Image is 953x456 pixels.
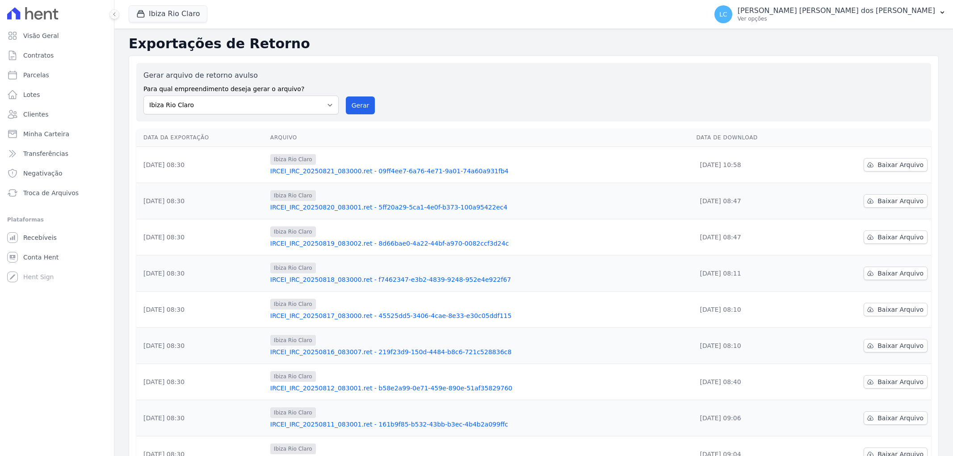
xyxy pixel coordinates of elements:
[270,203,689,212] a: IRCEI_IRC_20250820_083001.ret - 5ff20a29-5ca1-4e0f-b373-100a95422ec4
[270,407,316,418] span: Ibiza Rio Claro
[136,129,267,147] th: Data da Exportação
[270,167,689,176] a: IRCEI_IRC_20250821_083000.ret - 09ff4ee7-6a76-4e71-9a01-74a60a931fb4
[23,71,49,79] span: Parcelas
[7,214,107,225] div: Plataformas
[877,377,924,386] span: Baixar Arquivo
[23,31,59,40] span: Visão Geral
[693,364,810,400] td: [DATE] 08:40
[877,414,924,423] span: Baixar Arquivo
[4,86,110,104] a: Lotes
[738,15,935,22] p: Ver opções
[23,90,40,99] span: Lotes
[270,190,316,201] span: Ibiza Rio Claro
[4,125,110,143] a: Minha Carteira
[693,255,810,292] td: [DATE] 08:11
[136,183,267,219] td: [DATE] 08:30
[864,267,928,280] a: Baixar Arquivo
[864,411,928,425] a: Baixar Arquivo
[4,248,110,266] a: Conta Hent
[693,219,810,255] td: [DATE] 08:47
[23,188,79,197] span: Troca de Arquivos
[719,11,727,17] span: LC
[4,66,110,84] a: Parcelas
[4,27,110,45] a: Visão Geral
[270,299,316,310] span: Ibiza Rio Claro
[143,81,339,94] label: Para qual empreendimento deseja gerar o arquivo?
[136,292,267,328] td: [DATE] 08:30
[877,341,924,350] span: Baixar Arquivo
[877,160,924,169] span: Baixar Arquivo
[346,96,375,114] button: Gerar
[4,105,110,123] a: Clientes
[270,239,689,248] a: IRCEI_IRC_20250819_083002.ret - 8d66bae0-4a22-44bf-a970-0082ccf3d24c
[270,347,689,356] a: IRCEI_IRC_20250816_083007.ret - 219f23d9-150d-4484-b8c6-721c528836c8
[738,6,935,15] p: [PERSON_NAME] [PERSON_NAME] dos [PERSON_NAME]
[270,154,316,165] span: Ibiza Rio Claro
[129,5,207,22] button: Ibiza Rio Claro
[4,164,110,182] a: Negativação
[270,371,316,382] span: Ibiza Rio Claro
[864,303,928,316] a: Baixar Arquivo
[23,51,54,60] span: Contratos
[270,335,316,346] span: Ibiza Rio Claro
[23,233,57,242] span: Recebíveis
[864,339,928,352] a: Baixar Arquivo
[270,420,689,429] a: IRCEI_IRC_20250811_083001.ret - 161b9f85-b532-43bb-b3ec-4b4b2a099ffc
[270,263,316,273] span: Ibiza Rio Claro
[23,149,68,158] span: Transferências
[693,183,810,219] td: [DATE] 08:47
[136,364,267,400] td: [DATE] 08:30
[693,292,810,328] td: [DATE] 08:10
[864,194,928,208] a: Baixar Arquivo
[129,36,939,52] h2: Exportações de Retorno
[877,269,924,278] span: Baixar Arquivo
[270,226,316,237] span: Ibiza Rio Claro
[864,230,928,244] a: Baixar Arquivo
[136,328,267,364] td: [DATE] 08:30
[693,328,810,364] td: [DATE] 08:10
[23,130,69,138] span: Minha Carteira
[4,184,110,202] a: Troca de Arquivos
[23,110,48,119] span: Clientes
[136,400,267,436] td: [DATE] 08:30
[707,2,953,27] button: LC [PERSON_NAME] [PERSON_NAME] dos [PERSON_NAME] Ver opções
[136,255,267,292] td: [DATE] 08:30
[693,147,810,183] td: [DATE] 10:58
[693,400,810,436] td: [DATE] 09:06
[23,169,63,178] span: Negativação
[4,145,110,163] a: Transferências
[270,384,689,393] a: IRCEI_IRC_20250812_083001.ret - b58e2a99-0e71-459e-890e-51af35829760
[4,46,110,64] a: Contratos
[693,129,810,147] th: Data de Download
[270,275,689,284] a: IRCEI_IRC_20250818_083000.ret - f7462347-e3b2-4839-9248-952e4e922f67
[267,129,693,147] th: Arquivo
[143,70,339,81] label: Gerar arquivo de retorno avulso
[877,305,924,314] span: Baixar Arquivo
[23,253,59,262] span: Conta Hent
[864,375,928,389] a: Baixar Arquivo
[864,158,928,172] a: Baixar Arquivo
[877,197,924,205] span: Baixar Arquivo
[877,233,924,242] span: Baixar Arquivo
[270,443,316,454] span: Ibiza Rio Claro
[136,147,267,183] td: [DATE] 08:30
[4,229,110,247] a: Recebíveis
[136,219,267,255] td: [DATE] 08:30
[270,311,689,320] a: IRCEI_IRC_20250817_083000.ret - 45525dd5-3406-4cae-8e33-e30c05ddf115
